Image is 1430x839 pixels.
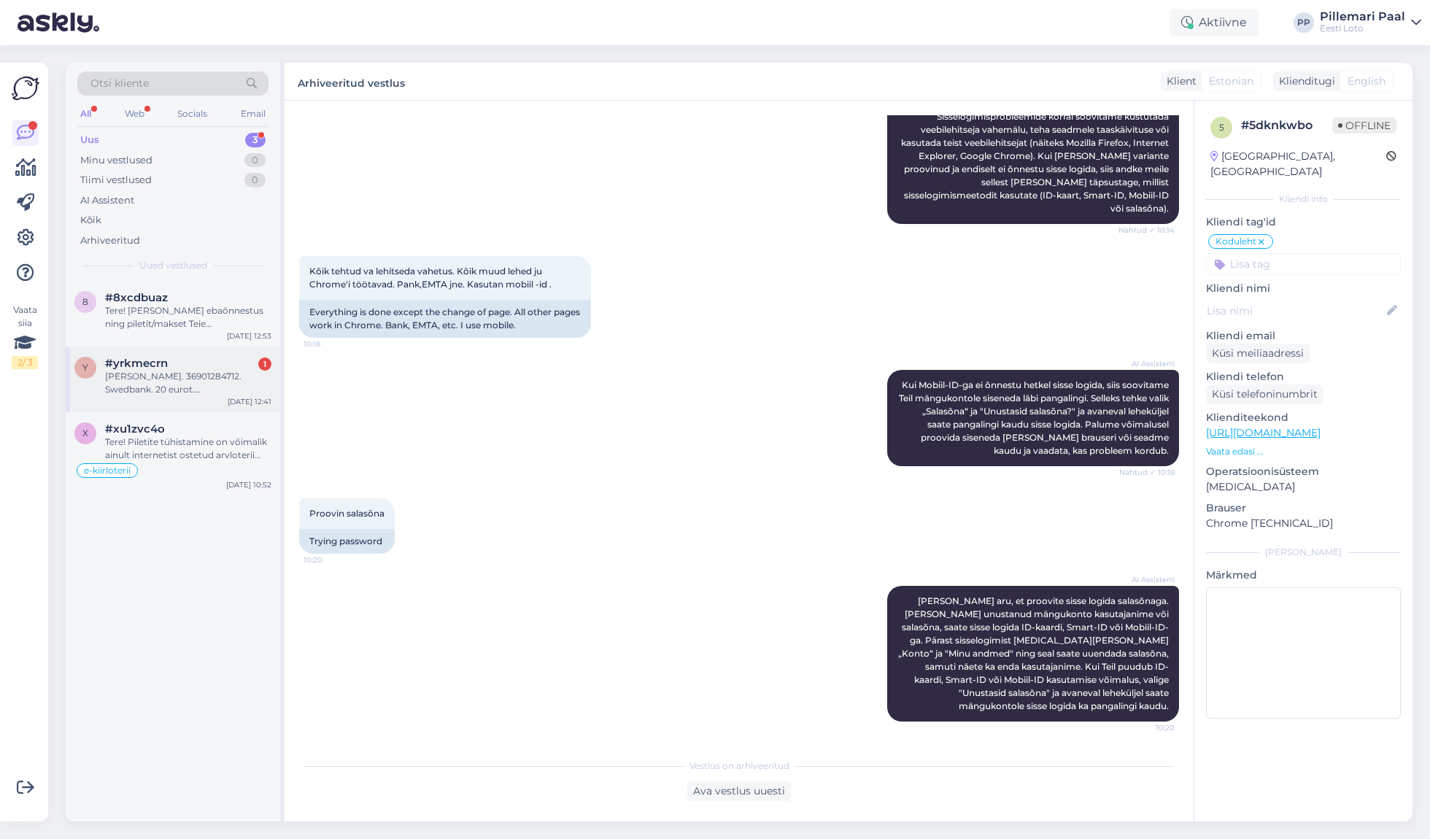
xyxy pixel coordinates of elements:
div: Arhiveeritud [80,233,140,248]
div: [DATE] 12:41 [228,396,271,407]
p: Chrome [TECHNICAL_ID] [1206,516,1401,531]
span: #xu1zvc4o [105,422,165,436]
span: Nähtud ✓ 10:18 [1119,467,1175,478]
span: e-kiirloterii [84,466,131,475]
span: 5 [1219,122,1224,133]
span: Otsi kliente [90,76,149,91]
div: Tiimi vestlused [80,173,152,187]
div: PP [1294,12,1314,33]
div: 2 / 3 [12,356,38,369]
div: # 5dknkwbo [1241,117,1332,134]
div: Trying password [299,529,395,554]
div: 0 [244,173,266,187]
a: Pillemari PaalEesti Loto [1320,11,1421,34]
span: Proovin salasõna [309,508,384,519]
div: Eesti Loto [1320,23,1405,34]
div: [DATE] 10:52 [226,479,271,490]
div: Küsi meiliaadressi [1206,344,1310,363]
p: [MEDICAL_DATA] [1206,479,1401,495]
div: All [77,104,94,123]
span: Uued vestlused [139,259,207,272]
div: Klienditugi [1273,74,1335,89]
span: Nähtud ✓ 10:14 [1118,225,1175,236]
div: 1 [258,357,271,371]
span: Kui Mobiil-ID-ga ei õnnestu hetkel sisse logida, siis soovitame Teil mängukontole siseneda läbi p... [899,379,1171,456]
span: Kõik tehtud va lehitseda vahetus. Kõik muud lehed ju Chrome'i töötavad. Pank,EMTA jne. Kasutan mo... [309,266,552,290]
span: Vestlus on arhiveeritud [689,759,789,773]
div: Email [238,104,268,123]
div: Socials [174,104,210,123]
p: Brauser [1206,500,1401,516]
div: [PERSON_NAME] [1206,546,1401,559]
p: Kliendi tag'id [1206,214,1401,230]
p: Klienditeekond [1206,410,1401,425]
a: [URL][DOMAIN_NAME] [1206,426,1321,439]
div: Tere! Piletite tühistamine on võimalik ainult internetist ostetud arvloterii piletite puhul ning ... [105,436,271,462]
span: x [82,428,88,438]
span: Koduleht [1215,237,1256,246]
div: Everything is done except the change of page. All other pages work in Chrome. Bank, EMTA, etc. I ... [299,300,591,338]
label: Arhiveeritud vestlus [298,71,405,91]
p: Kliendi nimi [1206,281,1401,296]
div: Minu vestlused [80,153,152,168]
span: English [1348,74,1385,89]
div: Tere! [PERSON_NAME] ebaõnnestus ning piletit/makset Teie mängukontole ei ilmunud, palume edastada... [105,304,271,330]
span: y [82,362,88,373]
input: Lisa tag [1206,253,1401,275]
p: Märkmed [1206,568,1401,583]
div: [PERSON_NAME]. 36901284712. Swedbank. 20 eurot. [PERSON_NAME] 10.25 [105,370,271,396]
div: Kliendi info [1206,193,1401,206]
p: Operatsioonisüsteem [1206,464,1401,479]
div: 0 [244,153,266,168]
div: Web [122,104,147,123]
span: #8xcdbuaz [105,291,168,304]
div: [GEOGRAPHIC_DATA], [GEOGRAPHIC_DATA] [1210,149,1386,179]
div: Klient [1161,74,1197,89]
div: Uus [80,133,99,147]
div: Küsi telefoninumbrit [1206,384,1323,404]
span: 8 [82,296,88,307]
span: #yrkmecrn [105,357,168,370]
p: Kliendi telefon [1206,369,1401,384]
span: AI Assistent [1120,574,1175,585]
span: 10:20 [304,554,358,565]
span: [PERSON_NAME] aru, et proovite sisse logida salasõnaga. [PERSON_NAME] unustanud mängukonto kasuta... [898,595,1171,711]
div: Aktiivne [1170,9,1259,36]
span: 10:20 [1120,722,1175,733]
span: 10:18 [304,339,358,349]
div: Ava vestlus uuesti [687,781,791,801]
div: 3 [245,133,266,147]
span: Estonian [1209,74,1253,89]
div: [DATE] 12:53 [227,330,271,341]
div: Kõik [80,213,101,228]
input: Lisa nimi [1207,303,1384,319]
img: Askly Logo [12,74,39,102]
p: Kliendi email [1206,328,1401,344]
div: Pillemari Paal [1320,11,1405,23]
p: Vaata edasi ... [1206,445,1401,458]
span: Offline [1332,117,1396,134]
div: Vaata siia [12,303,38,369]
div: AI Assistent [80,193,134,208]
span: AI Assistent [1120,358,1175,369]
